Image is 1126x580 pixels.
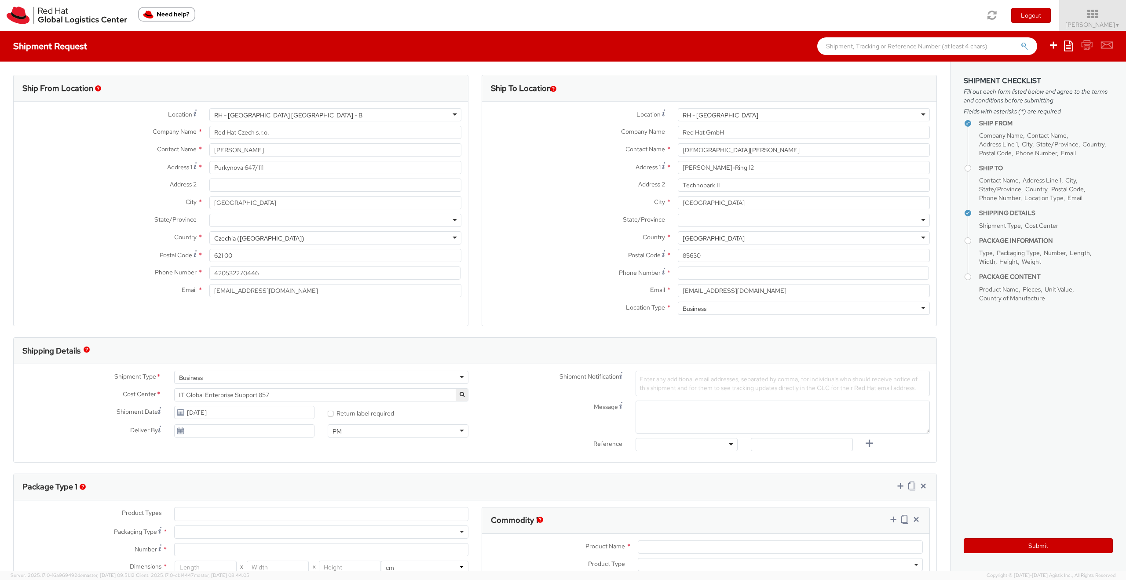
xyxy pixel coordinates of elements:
span: Width [979,258,995,266]
div: PM [333,427,342,436]
span: Email [650,286,665,294]
span: Shipment Date [117,407,158,416]
span: Email [1068,194,1082,202]
span: [PERSON_NAME] [1065,21,1120,29]
span: Length [1070,249,1090,257]
input: Length [175,561,237,574]
input: Shipment, Tracking or Reference Number (at least 4 chars) [817,37,1037,55]
span: master, [DATE] 08:44:05 [194,572,249,578]
span: Postal Code [1051,185,1084,193]
span: Location Type [626,303,665,311]
h3: Ship From Location [22,84,93,93]
span: Server: 2025.17.0-16a969492de [11,572,135,578]
span: IT Global Enterprise Support 857 [174,388,468,401]
h4: Shipment Request [13,41,87,51]
span: Client: 2025.17.0-cb14447 [136,572,249,578]
h4: Package Content [979,274,1113,280]
span: Postal Code [628,251,661,259]
label: Return label required [328,408,395,418]
div: Business [683,304,706,313]
span: Country [1082,140,1104,148]
div: RH - [GEOGRAPHIC_DATA] [GEOGRAPHIC_DATA] - B [214,111,362,120]
span: Fields with asterisks (*) are required [964,107,1113,116]
span: Cost Center [123,390,156,400]
span: Height [999,258,1018,266]
span: Contact Name [1027,131,1067,139]
span: master, [DATE] 09:51:12 [83,572,135,578]
span: Phone Number [1016,149,1057,157]
span: Pieces [1023,285,1041,293]
span: Type [979,249,993,257]
span: Number [135,545,157,553]
span: Email [182,286,197,294]
span: State/Province [1036,140,1078,148]
span: Contact Name [157,145,197,153]
h3: Commodity 1 [491,516,538,525]
span: Phone Number [979,194,1020,202]
span: Address Line 1 [1023,176,1061,184]
h4: Shipping Details [979,210,1113,216]
button: Need help? [138,7,195,22]
span: Phone Number [619,269,661,277]
span: State/Province [154,215,197,223]
span: Address 1 [636,163,661,171]
span: Postal Code [979,149,1012,157]
span: Email [1061,149,1076,157]
span: Address 1 [167,163,192,171]
span: Address 2 [638,180,665,188]
span: Unit Value [1045,285,1072,293]
span: Postal Code [160,251,192,259]
h3: Shipment Checklist [964,77,1113,85]
span: X [309,561,319,574]
span: Reference [593,440,622,448]
span: Address 2 [170,180,197,188]
h4: Ship To [979,165,1113,171]
span: IT Global Enterprise Support 857 [179,391,464,399]
span: Company Name [153,128,197,135]
span: Product Name [585,542,625,550]
span: Shipment Notification [559,372,619,381]
span: Location Type [1024,194,1064,202]
div: Business [179,373,203,382]
span: Cost Center [1025,222,1058,230]
span: City [186,198,197,206]
div: [GEOGRAPHIC_DATA] [683,234,745,243]
h4: Ship From [979,120,1113,127]
input: Return label required [328,411,333,416]
span: State/Province [979,185,1021,193]
h3: Package Type 1 [22,482,77,491]
span: City [1065,176,1076,184]
div: Czechia ([GEOGRAPHIC_DATA]) [214,234,304,243]
span: Packaging Type [114,528,157,536]
span: City [654,198,665,206]
span: Contact Name [625,145,665,153]
span: Phone Number [155,268,197,276]
span: Product Type [588,560,625,568]
span: Location [168,110,192,118]
span: Packaging Type [997,249,1040,257]
span: State/Province [623,215,665,223]
span: Enter any additional email addresses, separated by comma, for individuals who should receive noti... [640,375,918,392]
button: Submit [964,538,1113,553]
span: Country [174,233,197,241]
img: rh-logistics-00dfa346123c4ec078e1.svg [7,7,127,24]
span: Weight [1022,258,1041,266]
span: Location [636,110,661,118]
span: Contact Name [979,176,1019,184]
div: RH - [GEOGRAPHIC_DATA] [683,111,758,120]
span: Fill out each form listed below and agree to the terms and conditions before submitting [964,87,1113,105]
h4: Package Information [979,237,1113,244]
span: Company Name [979,131,1023,139]
span: City [1022,140,1032,148]
input: Width [247,561,309,574]
button: Logout [1011,8,1051,23]
span: Product Types [122,509,161,517]
span: Country [643,233,665,241]
span: Dimensions [130,562,161,570]
span: Product Name [979,285,1019,293]
span: Shipment Type [979,222,1021,230]
span: Country [1025,185,1047,193]
span: Company Name [621,128,665,135]
span: Country of Manufacture [979,294,1045,302]
span: X [237,561,247,574]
